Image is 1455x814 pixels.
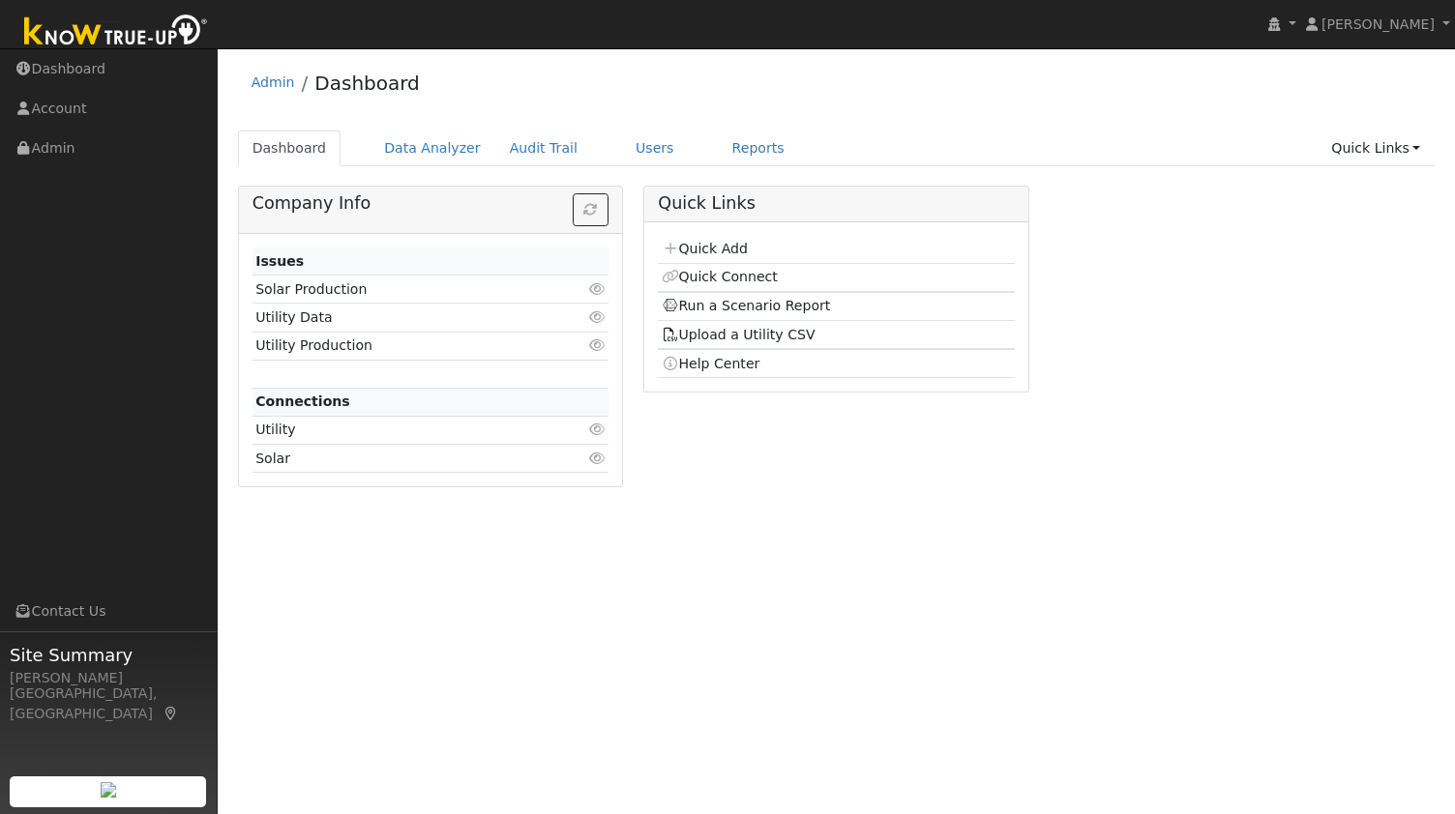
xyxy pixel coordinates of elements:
a: Help Center [662,356,760,371]
a: Dashboard [314,72,420,95]
span: [PERSON_NAME] [1321,16,1435,32]
i: Click to view [588,282,606,296]
i: Click to view [588,338,606,352]
strong: Connections [255,393,350,409]
a: Quick Connect [662,269,778,284]
a: Quick Add [662,241,748,256]
td: Utility Production [252,332,551,360]
td: Utility Data [252,304,551,332]
h5: Quick Links [658,193,1014,214]
td: Utility [252,416,551,444]
a: Upload a Utility CSV [662,327,816,342]
i: Click to view [588,451,606,465]
div: [GEOGRAPHIC_DATA], [GEOGRAPHIC_DATA] [10,683,207,724]
a: Admin [252,74,295,90]
a: Map [163,706,180,721]
h5: Company Info [252,193,609,214]
a: Users [621,131,689,166]
i: Click to view [588,310,606,324]
a: Dashboard [238,131,341,166]
strong: Issues [255,253,304,269]
span: Site Summary [10,642,207,668]
a: Quick Links [1317,131,1435,166]
i: Click to view [588,422,606,436]
div: [PERSON_NAME] [10,668,207,688]
td: Solar Production [252,276,551,304]
img: retrieve [101,782,116,798]
img: Know True-Up [15,11,218,54]
td: Solar [252,445,551,473]
a: Run a Scenario Report [662,298,831,313]
a: Reports [718,131,799,166]
a: Audit Trail [495,131,592,166]
a: Data Analyzer [370,131,495,166]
